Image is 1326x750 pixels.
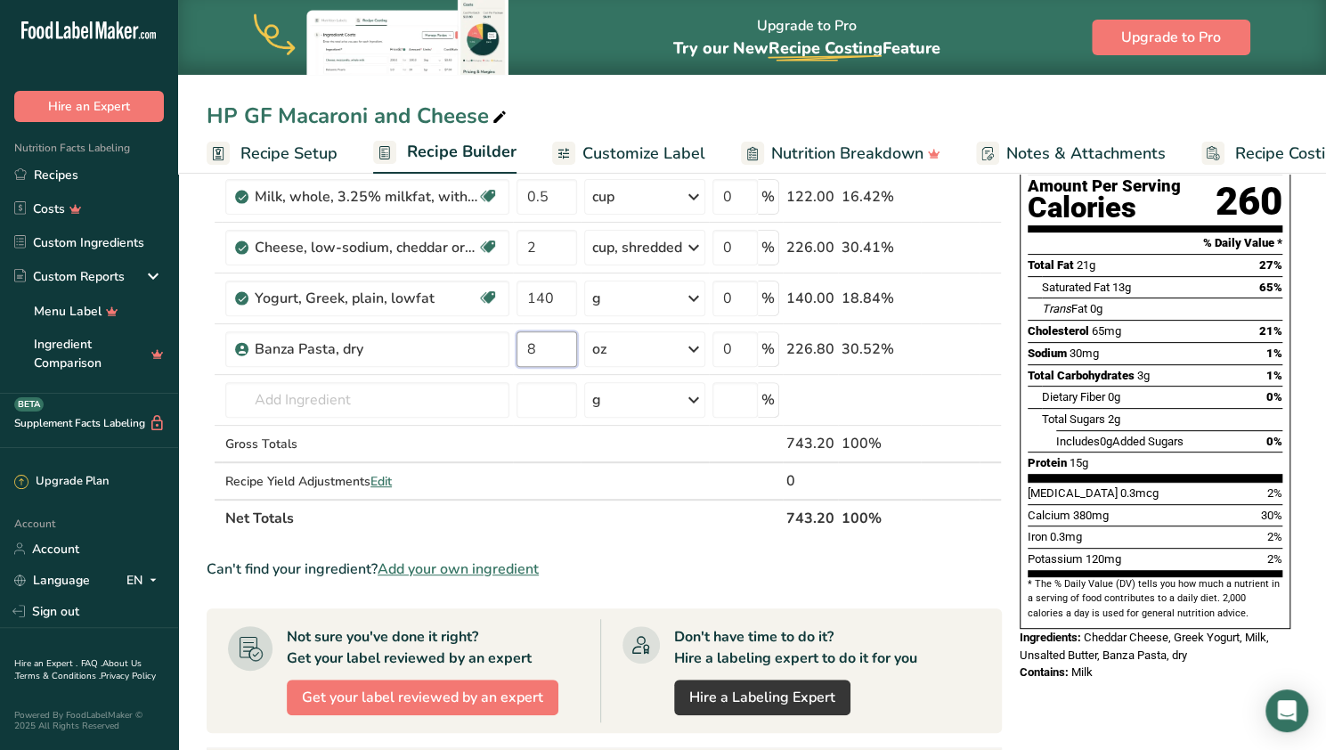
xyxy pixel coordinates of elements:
[842,288,917,309] div: 18.84%
[1056,435,1184,448] span: Includes Added Sugars
[1042,302,1087,315] span: Fat
[838,499,921,536] th: 100%
[1120,486,1159,500] span: 0.3mcg
[225,472,509,491] div: Recipe Yield Adjustments
[225,382,509,418] input: Add Ingredient
[842,433,917,454] div: 100%
[14,565,90,596] a: Language
[1092,324,1121,338] span: 65mg
[207,558,1002,580] div: Can't find your ingredient?
[255,186,477,208] div: Milk, whole, 3.25% milkfat, without added vitamin A and [MEDICAL_DATA]
[1259,281,1282,294] span: 65%
[1028,232,1282,254] section: % Daily Value *
[1028,195,1181,221] div: Calories
[1042,281,1110,294] span: Saturated Fat
[1216,178,1282,225] div: 260
[1071,665,1093,679] span: Milk
[373,132,517,175] a: Recipe Builder
[15,670,101,682] a: Terms & Conditions .
[1086,552,1121,566] span: 120mg
[1259,258,1282,272] span: 27%
[672,37,940,59] span: Try our New Feature
[672,1,940,75] div: Upgrade to Pro
[592,389,601,411] div: g
[1020,665,1069,679] span: Contains:
[674,680,850,715] a: Hire a Labeling Expert
[1028,369,1135,382] span: Total Carbohydrates
[1028,530,1047,543] span: Iron
[14,473,109,491] div: Upgrade Plan
[771,142,923,166] span: Nutrition Breakdown
[1070,346,1099,360] span: 30mg
[207,100,510,132] div: HP GF Macaroni and Cheese
[1266,435,1282,448] span: 0%
[1266,346,1282,360] span: 1%
[1090,302,1102,315] span: 0g
[1121,27,1221,48] span: Upgrade to Pro
[592,237,682,258] div: cup, shredded
[1042,412,1105,426] span: Total Sugars
[1042,302,1071,315] i: Trans
[1266,390,1282,404] span: 0%
[592,186,614,208] div: cup
[1073,509,1109,522] span: 380mg
[1112,281,1131,294] span: 13g
[255,288,477,309] div: Yogurt, Greek, plain, lowfat
[370,473,392,490] span: Edit
[207,134,338,174] a: Recipe Setup
[1137,369,1150,382] span: 3g
[1028,178,1181,195] div: Amount Per Serving
[783,499,838,536] th: 743.20
[222,499,783,536] th: Net Totals
[786,186,834,208] div: 122.00
[1108,412,1120,426] span: 2g
[1028,509,1070,522] span: Calcium
[1020,631,1269,662] span: Cheddar Cheese, Greek Yogurt, Milk, Unsalted Butter, Banza Pasta, dry
[1042,390,1105,404] span: Dietary Fiber
[126,569,164,591] div: EN
[287,626,532,669] div: Not sure you've done it right? Get your label reviewed by an expert
[14,397,44,412] div: BETA
[1028,346,1067,360] span: Sodium
[592,288,601,309] div: g
[14,657,142,682] a: About Us .
[1261,509,1282,522] span: 30%
[1259,324,1282,338] span: 21%
[1020,631,1081,644] span: Ingredients:
[14,710,164,731] div: Powered By FoodLabelMaker © 2025 All Rights Reserved
[741,134,940,174] a: Nutrition Breakdown
[976,134,1166,174] a: Notes & Attachments
[786,237,834,258] div: 226.00
[240,142,338,166] span: Recipe Setup
[1077,258,1095,272] span: 21g
[842,186,917,208] div: 16.42%
[1267,530,1282,543] span: 2%
[1028,324,1089,338] span: Cholesterol
[378,558,539,580] span: Add your own ingredient
[1028,577,1282,621] section: * The % Daily Value (DV) tells you how much a nutrient in a serving of food contributes to a dail...
[786,433,834,454] div: 743.20
[14,657,77,670] a: Hire an Expert .
[14,267,125,286] div: Custom Reports
[1108,390,1120,404] span: 0g
[1265,689,1308,732] div: Open Intercom Messenger
[1092,20,1250,55] button: Upgrade to Pro
[674,626,917,669] div: Don't have time to do it? Hire a labeling expert to do it for you
[101,670,156,682] a: Privacy Policy
[287,680,558,715] button: Get your label reviewed by an expert
[255,338,477,360] div: Banza Pasta, dry
[786,288,834,309] div: 140.00
[1028,486,1118,500] span: [MEDICAL_DATA]
[1028,258,1074,272] span: Total Fat
[1267,552,1282,566] span: 2%
[786,338,834,360] div: 226.80
[302,687,543,708] span: Get your label reviewed by an expert
[1028,552,1083,566] span: Potassium
[255,237,477,258] div: Cheese, low-sodium, cheddar or colby
[407,140,517,164] span: Recipe Builder
[582,142,705,166] span: Customize Label
[1266,369,1282,382] span: 1%
[81,657,102,670] a: FAQ .
[1006,142,1166,166] span: Notes & Attachments
[1100,435,1112,448] span: 0g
